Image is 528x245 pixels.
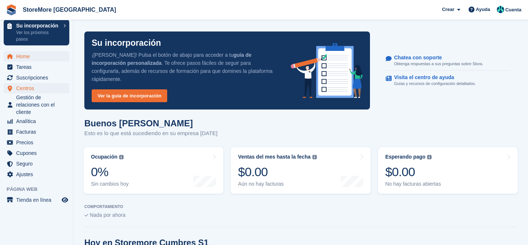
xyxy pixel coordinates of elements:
[386,51,510,71] a: Chatea con soporte Obtenga respuestas a sus preguntas sobre Stora.
[386,71,510,90] a: Visita el centro de ayuda Guías y recursos de configuración detallados.
[16,94,60,116] span: Gestión de relaciones con el cliente
[238,154,311,160] div: Ventas del mes hasta la fecha
[16,116,60,126] span: Analítica
[4,73,69,83] a: menu
[91,154,117,160] div: Ocupación
[312,155,317,159] img: icon-info-grey-7440780725fd019a000dd9b08b2336e03edf1995a4989e88bcd33f0948082b44.svg
[92,51,279,83] p: ¡[PERSON_NAME]! Pulsa el botón de abajo para acceder a tu . Te ofrece pasos fáciles de seguir par...
[84,214,88,217] img: blank_slate_check_icon-ba018cac091ee9be17c0a81a6c232d5eb81de652e7a59be601be346b1b6ddf79.svg
[394,74,470,81] p: Visita el centro de ayuda
[16,195,60,205] span: Tienda en línea
[16,23,60,28] p: Su incorporación
[4,169,69,179] a: menu
[378,147,518,194] a: Esperando pago $0.00 No hay facturas abiertas
[231,147,370,194] a: Ventas del mes hasta la fecha $0.00 Aún no hay facturas
[16,62,60,72] span: Tareas
[497,6,504,13] img: Maria Vela Padilla
[238,164,317,179] div: $0.00
[394,81,476,87] p: Guías y recursos de configuración detallados.
[16,29,60,42] p: Ver los próximos pasos
[4,62,69,72] a: menu
[92,52,252,66] strong: guía de incorporación personalizada
[91,181,129,187] div: Sin cambios hoy
[91,164,129,179] div: 0%
[16,127,60,137] span: Facturas
[16,169,60,179] span: Ajustes
[16,73,60,83] span: Suscripciones
[20,4,119,16] a: StoreMore [GEOGRAPHIC_DATA]
[385,164,441,179] div: $0.00
[90,212,125,218] span: Nada por ahora
[16,51,60,62] span: Home
[476,6,490,13] span: Ayuda
[84,129,217,138] p: Esto es lo que está sucediendo en su empresa [DATE]
[394,55,477,61] p: Chatea con soporte
[427,155,432,159] img: icon-info-grey-7440780725fd019a000dd9b08b2336e03edf1995a4989e88bcd33f0948082b44.svg
[119,155,124,159] img: icon-info-grey-7440780725fd019a000dd9b08b2336e03edf1995a4989e88bcd33f0948082b44.svg
[385,154,426,160] div: Esperando pago
[4,83,69,93] a: menu
[16,159,60,169] span: Seguro
[4,137,69,148] a: menu
[4,127,69,137] a: menu
[4,116,69,126] a: menu
[16,137,60,148] span: Precios
[4,148,69,158] a: menu
[16,148,60,158] span: Cupones
[442,6,454,13] span: Crear
[291,43,363,98] img: onboarding-info-6c161a55d2c0e0a8cae90662b2fe09162a5109e8cc188191df67fb4f79e88e88.svg
[505,6,521,14] span: Cuenta
[4,195,69,205] a: menú
[4,19,69,45] a: Su incorporación Ver los próximos pasos
[7,186,73,193] span: Página web
[394,61,483,67] p: Obtenga respuestas a sus preguntas sobre Stora.
[92,89,167,102] a: Ver la guía de incorporación
[60,196,69,204] a: Vista previa de la tienda
[84,147,223,194] a: Ocupación 0% Sin cambios hoy
[6,4,17,15] img: stora-icon-8386f47178a22dfd0bd8f6a31ec36ba5ce8667c1dd55bd0f319d3a0aa187defe.svg
[238,181,317,187] div: Aún no hay facturas
[4,51,69,62] a: menu
[84,118,217,128] h1: Buenos [PERSON_NAME]
[16,83,60,93] span: Centros
[84,204,517,209] p: COMPORTAMIENTO
[385,181,441,187] div: No hay facturas abiertas
[4,159,69,169] a: menu
[92,39,161,47] p: Su incorporación
[4,94,69,116] a: menu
